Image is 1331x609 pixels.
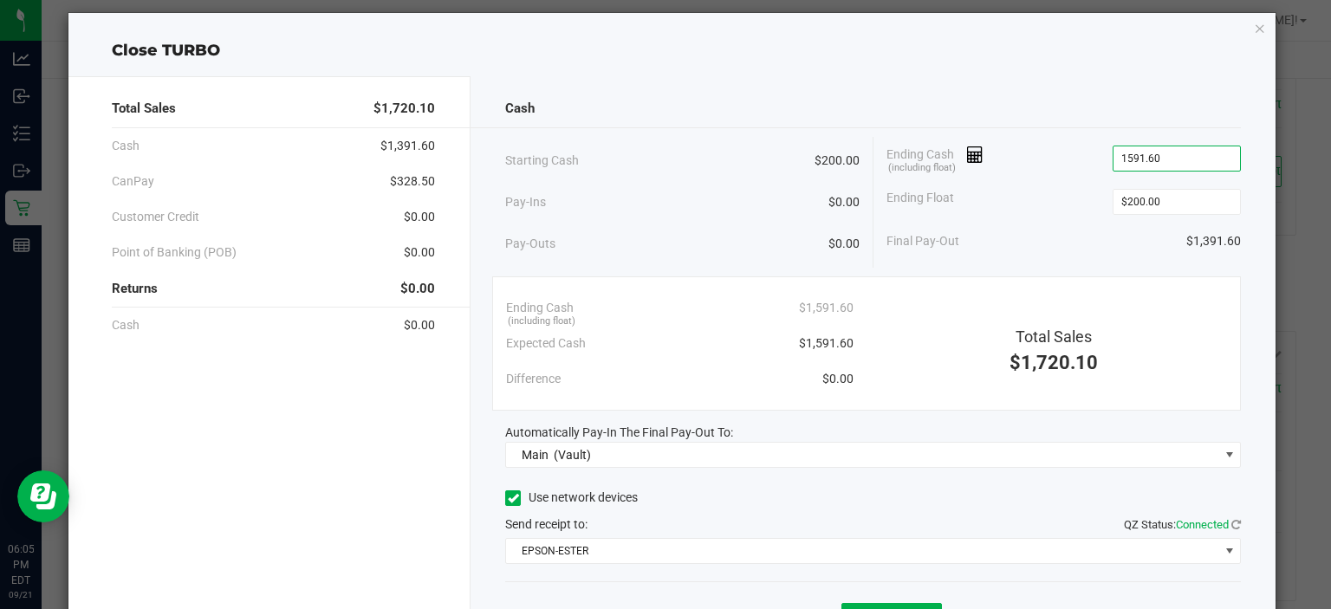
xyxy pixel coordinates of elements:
[112,137,140,155] span: Cash
[506,299,574,317] span: Ending Cash
[400,279,435,299] span: $0.00
[404,316,435,334] span: $0.00
[505,99,535,119] span: Cash
[822,370,854,388] span: $0.00
[17,470,69,522] iframe: Resource center
[390,172,435,191] span: $328.50
[506,539,1218,563] span: EPSON-ESTER
[886,146,984,172] span: Ending Cash
[799,334,854,353] span: $1,591.60
[404,208,435,226] span: $0.00
[68,39,1276,62] div: Close TURBO
[505,152,579,170] span: Starting Cash
[1016,327,1092,346] span: Total Sales
[522,448,549,462] span: Main
[1124,518,1241,531] span: QZ Status:
[112,208,199,226] span: Customer Credit
[828,235,860,253] span: $0.00
[112,172,154,191] span: CanPay
[508,314,575,329] span: (including float)
[815,152,860,170] span: $200.00
[1186,232,1241,250] span: $1,391.60
[505,517,588,531] span: Send receipt to:
[112,316,140,334] span: Cash
[799,299,854,317] span: $1,591.60
[886,189,954,215] span: Ending Float
[505,193,546,211] span: Pay-Ins
[112,99,176,119] span: Total Sales
[1010,352,1098,373] span: $1,720.10
[506,370,561,388] span: Difference
[505,235,555,253] span: Pay-Outs
[505,489,638,507] label: Use network devices
[886,232,959,250] span: Final Pay-Out
[554,448,591,462] span: (Vault)
[505,425,733,439] span: Automatically Pay-In The Final Pay-Out To:
[112,243,237,262] span: Point of Banking (POB)
[404,243,435,262] span: $0.00
[112,270,436,308] div: Returns
[373,99,435,119] span: $1,720.10
[828,193,860,211] span: $0.00
[506,334,586,353] span: Expected Cash
[1176,518,1229,531] span: Connected
[380,137,435,155] span: $1,391.60
[888,161,956,176] span: (including float)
